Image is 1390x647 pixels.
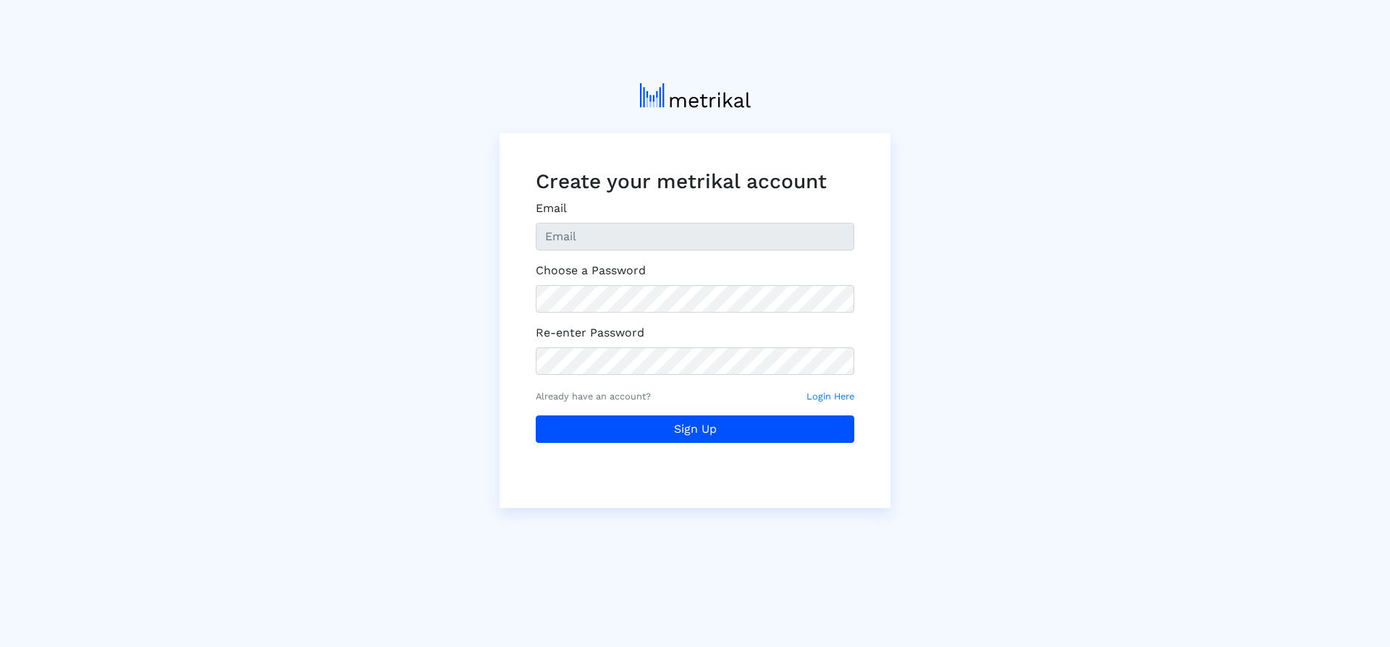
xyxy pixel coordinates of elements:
[806,389,854,403] small: Login Here
[536,324,644,342] label: Re-enter Password
[640,83,751,108] img: metrical-logo-light.png
[536,200,567,217] label: Email
[536,169,854,194] h3: Create your metrikal account
[536,415,854,443] button: Sign Up
[536,389,651,403] small: Already have an account?
[536,262,646,279] label: Choose a Password
[536,223,854,250] input: Email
